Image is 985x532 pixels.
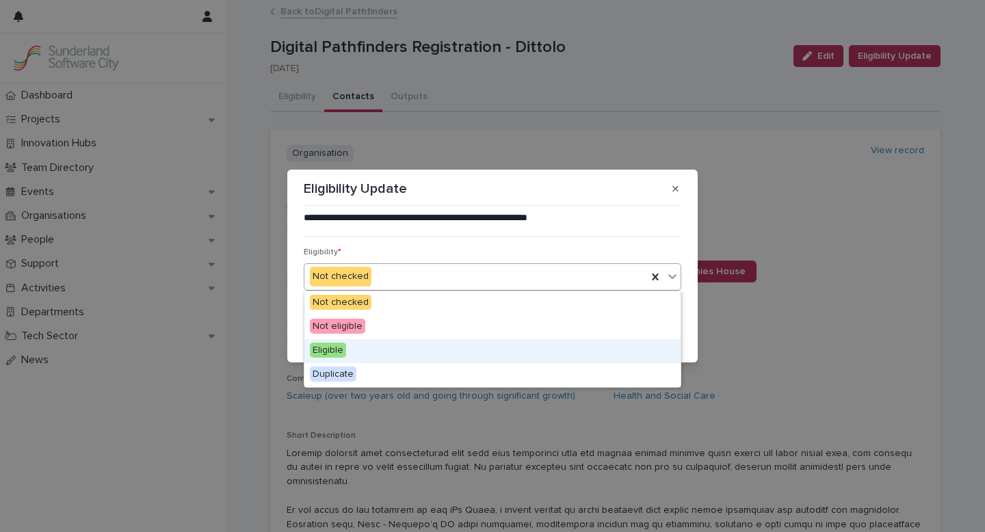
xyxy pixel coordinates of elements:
div: Duplicate [304,363,681,387]
div: Not checked [310,267,371,287]
span: Eligible [310,343,346,358]
span: Not checked [310,295,371,310]
span: Not eligible [310,319,365,334]
p: Eligibility Update [304,181,407,197]
div: Eligible [304,339,681,363]
div: Not eligible [304,315,681,339]
span: Eligibility [304,248,341,256]
div: Not checked [304,291,681,315]
span: Duplicate [310,367,356,382]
